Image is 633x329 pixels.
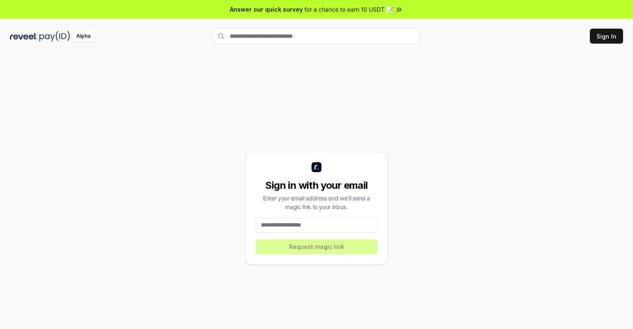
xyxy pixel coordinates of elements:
[230,5,303,14] span: Answer our quick survey
[256,194,377,211] div: Enter your email address and we’ll send a magic link to your inbox.
[256,179,377,192] div: Sign in with your email
[10,31,38,41] img: reveel_dark
[590,29,623,44] button: Sign In
[39,31,70,41] img: pay_id
[304,5,393,14] span: for a chance to earn 10 USDT 📝
[312,162,321,172] img: logo_small
[72,31,95,41] div: Alpha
